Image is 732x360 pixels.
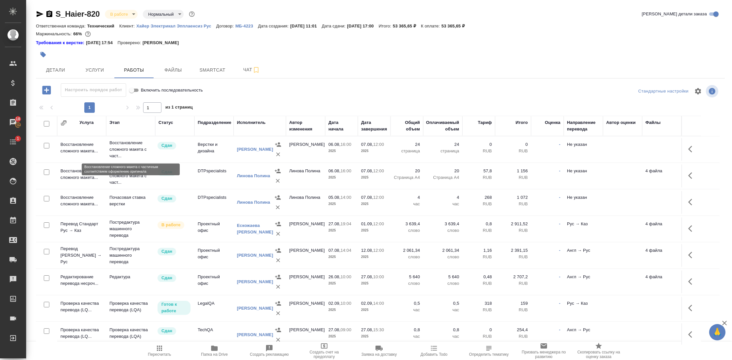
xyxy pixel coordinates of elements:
span: Добавить Todo [421,352,447,357]
p: 16:00 [341,142,351,147]
p: МБ-4223 [235,24,258,28]
button: Скопировать ссылку [45,10,53,18]
p: 10:00 [373,274,384,279]
p: 2025 [328,227,355,234]
p: Хайер Электрикал Эпплаенсиз Рус [136,24,216,28]
p: RUB [498,254,528,260]
button: Здесь прячутся важные кнопки [684,274,700,289]
p: 2025 [361,333,387,340]
p: час [394,307,420,313]
p: Восстановление сложного макета с част... [109,140,152,159]
p: RUB [498,174,528,181]
td: Рус → Каз [564,217,603,240]
p: 53 365,65 ₽ [441,24,470,28]
p: 0,8 [426,327,459,333]
button: Создать счет на предоплату [297,342,352,360]
p: 02.09, [361,301,373,306]
p: 15:30 [373,327,384,332]
td: DTPspecialists [194,191,234,214]
td: Не указан [564,138,603,161]
span: [PERSON_NAME] детали заказа [642,11,707,17]
p: 1 072 [498,194,528,201]
a: - [559,221,560,226]
button: Назначить [273,272,283,282]
div: В работе [105,10,138,19]
p: RUB [498,227,528,234]
span: 🙏 [712,325,723,339]
p: 07.08, [361,195,373,200]
button: Доп статусы указывают на важность/срочность заказа [188,10,196,18]
p: 12:00 [373,142,384,147]
td: [PERSON_NAME] [286,217,325,240]
p: Сдан [161,248,172,255]
button: Удалить [273,229,283,239]
p: Страница А4 [426,174,459,181]
p: RUB [466,174,492,181]
div: Менеджер проверил работу исполнителя, передает ее на следующий этап [157,194,191,203]
p: 0,48 [466,274,492,280]
button: Удалить [273,202,283,212]
p: RUB [466,333,492,340]
p: 2025 [361,174,387,181]
p: 14:00 [341,195,351,200]
p: Сдан [161,328,172,334]
div: Дата завершения [361,119,387,132]
a: Ескожаева [PERSON_NAME] [237,223,273,234]
div: Тариф [478,119,492,126]
p: 0,8 [466,221,492,227]
p: 12:00 [373,168,384,173]
p: [DATE] 17:54 [86,40,118,46]
td: [PERSON_NAME] [286,270,325,293]
div: Этап [109,119,120,126]
p: 159 [498,300,528,307]
div: Исполнитель может приступить к работе [157,300,191,316]
span: Пересчитать [148,352,171,357]
div: Услуга [79,119,93,126]
span: 1 [13,135,23,142]
button: 15011.47 RUB; [84,30,92,38]
td: Проверка качества перевода (LQ... [57,297,106,320]
td: DTPspecialists [194,164,234,187]
span: Услуги [79,66,110,74]
p: 254,4 [498,327,528,333]
button: Удалить [273,149,283,159]
p: Дата сдачи: [322,24,347,28]
a: - [559,327,560,332]
td: Верстки и дизайна [194,138,234,161]
td: [PERSON_NAME] [286,297,325,320]
td: Англ → Рус [564,244,603,267]
p: 14:04 [341,248,351,253]
td: Проектный офис [194,244,234,267]
p: 12:00 [373,195,384,200]
button: Призвать менеджера по развитию [516,342,571,360]
button: Удалить [273,335,283,345]
div: Направление перевода [567,119,600,132]
a: [PERSON_NAME] [237,332,273,337]
span: Работы [118,66,150,74]
p: Проверено: [118,40,143,46]
p: 318 [466,300,492,307]
p: 5 640 [426,274,459,280]
p: 14:00 [373,301,384,306]
p: 09:00 [341,327,351,332]
button: Назначить [273,140,283,149]
button: Нормальный [146,11,175,17]
div: Менеджер проверил работу исполнителя, передает ее на следующий этап [157,247,191,256]
p: [DATE] 11:01 [290,24,322,28]
p: 27.08, [328,327,341,332]
span: из 1 страниц [165,103,193,113]
span: Папка на Drive [201,352,228,357]
p: RUB [466,148,492,154]
button: Определить тематику [461,342,516,360]
div: Менеджер проверил работу исполнителя, передает ее на следующий этап [157,168,191,177]
p: Технический [87,24,119,28]
button: Здесь прячутся важные кнопки [684,327,700,342]
p: Готов к работе [161,301,187,314]
p: 0,5 [394,300,420,307]
p: RUB [498,148,528,154]
p: 2025 [328,254,355,260]
a: Линова Полина [237,200,270,205]
button: Назначить [273,219,283,229]
p: 2025 [328,307,355,313]
p: 2 911,52 [498,221,528,227]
